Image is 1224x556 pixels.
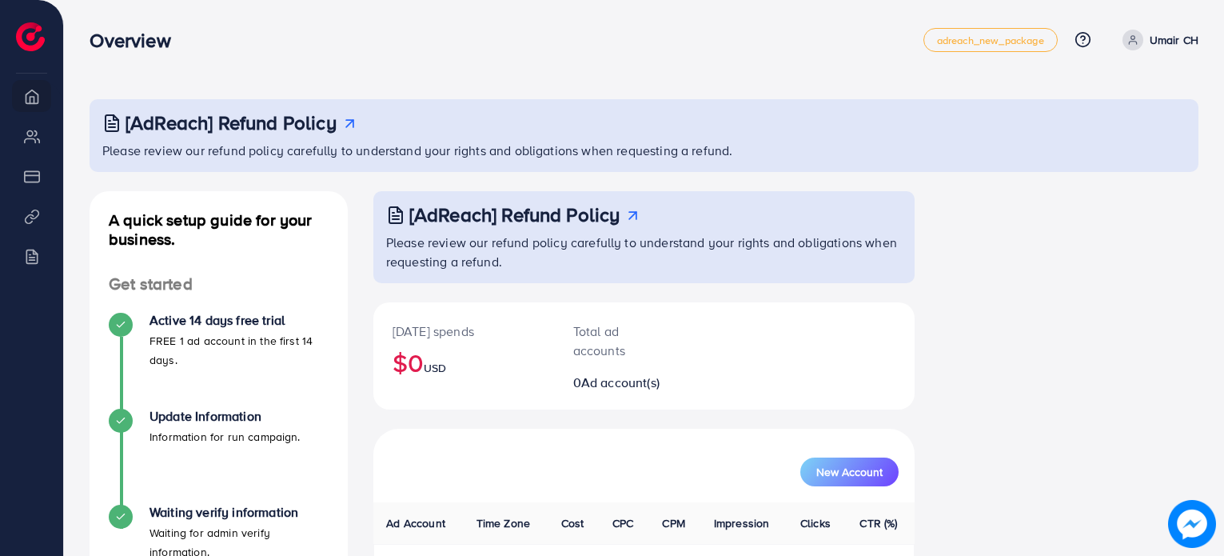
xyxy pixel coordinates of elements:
[150,505,329,520] h4: Waiting verify information
[612,515,633,531] span: CPC
[150,427,301,446] p: Information for run campaign.
[386,515,445,531] span: Ad Account
[126,111,337,134] h3: [AdReach] Refund Policy
[561,515,584,531] span: Cost
[393,347,535,378] h2: $0
[150,313,329,328] h4: Active 14 days free trial
[581,374,660,391] span: Ad account(s)
[937,35,1044,46] span: adreach_new_package
[923,28,1058,52] a: adreach_new_package
[859,515,897,531] span: CTR (%)
[1168,500,1216,548] img: image
[573,375,670,390] h2: 0
[816,466,883,478] span: New Account
[424,360,446,376] span: USD
[714,515,770,531] span: Impression
[800,515,831,531] span: Clicks
[1116,30,1198,50] a: Umair CH
[150,331,329,370] p: FREE 1 ad account in the first 14 days.
[90,274,348,294] h4: Get started
[102,141,1189,160] p: Please review our refund policy carefully to understand your rights and obligations when requesti...
[90,210,348,249] h4: A quick setup guide for your business.
[386,233,906,271] p: Please review our refund policy carefully to understand your rights and obligations when requesti...
[476,515,530,531] span: Time Zone
[573,322,670,360] p: Total ad accounts
[16,22,45,51] img: logo
[90,313,348,409] li: Active 14 days free trial
[409,203,620,226] h3: [AdReach] Refund Policy
[90,29,183,52] h3: Overview
[662,515,684,531] span: CPM
[1150,30,1198,50] p: Umair CH
[800,458,899,486] button: New Account
[150,409,301,424] h4: Update Information
[90,409,348,505] li: Update Information
[393,322,535,341] p: [DATE] spends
